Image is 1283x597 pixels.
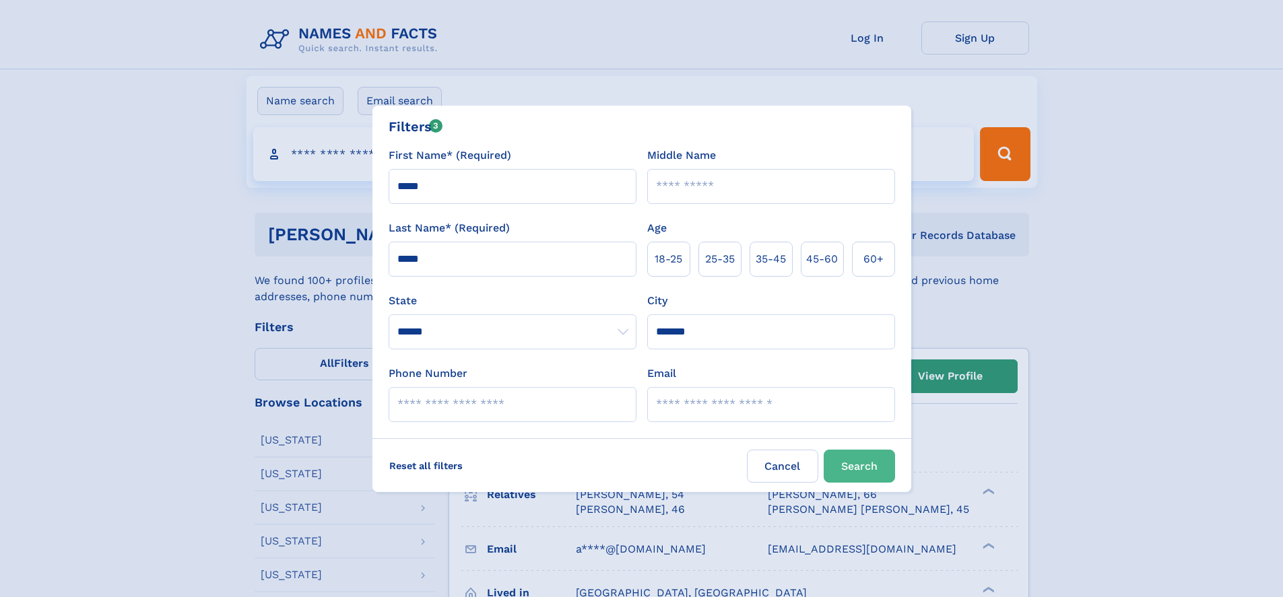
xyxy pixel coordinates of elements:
[647,220,667,236] label: Age
[647,365,676,382] label: Email
[705,251,735,267] span: 25‑35
[756,251,786,267] span: 35‑45
[806,251,838,267] span: 45‑60
[389,365,467,382] label: Phone Number
[863,251,884,267] span: 60+
[747,450,818,483] label: Cancel
[389,116,443,137] div: Filters
[647,293,667,309] label: City
[389,293,636,309] label: State
[647,147,716,164] label: Middle Name
[389,220,510,236] label: Last Name* (Required)
[381,450,471,482] label: Reset all filters
[389,147,511,164] label: First Name* (Required)
[824,450,895,483] button: Search
[655,251,682,267] span: 18‑25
